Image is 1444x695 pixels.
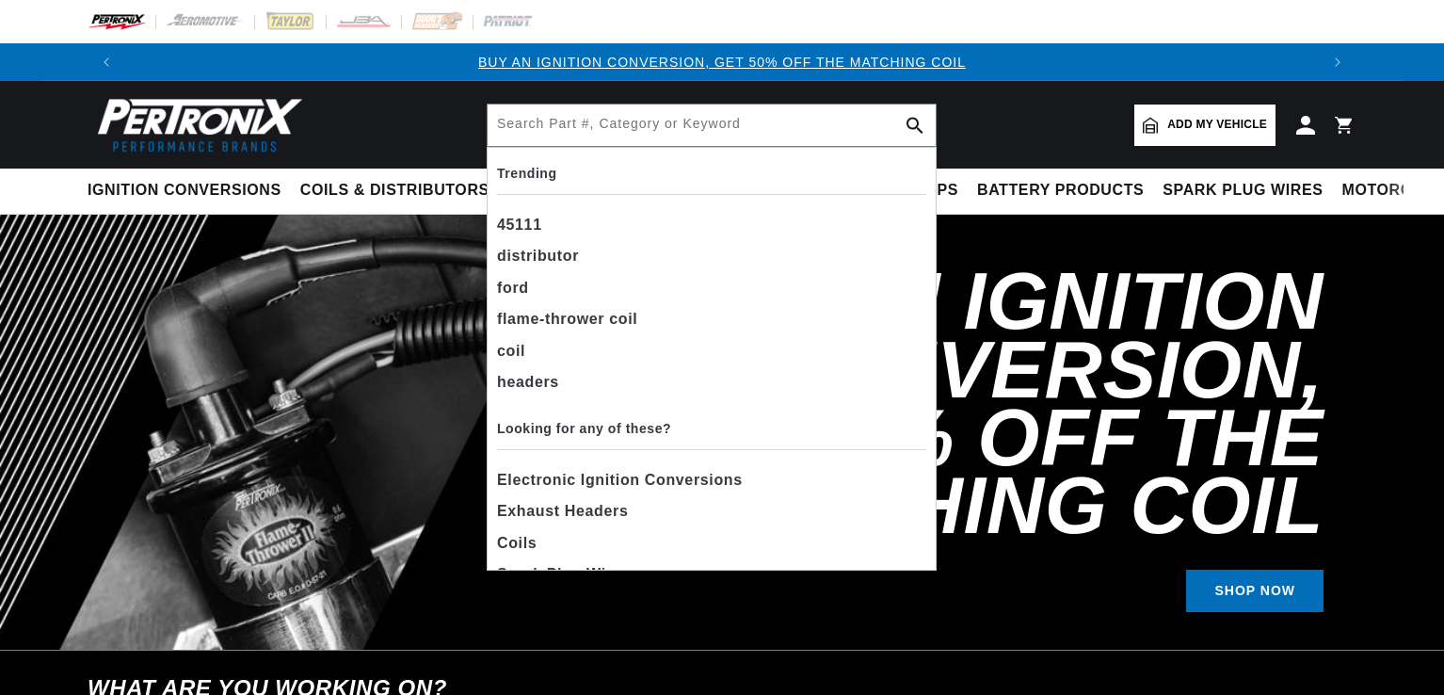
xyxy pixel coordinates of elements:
span: Electronic Ignition Conversions [497,467,743,493]
span: Battery Products [977,181,1144,201]
div: 45111 [497,209,926,241]
button: Translation missing: en.sections.announcements.next_announcement [1319,43,1356,81]
b: Trending [497,166,557,181]
div: ford [497,272,926,304]
button: search button [894,105,936,146]
a: BUY AN IGNITION CONVERSION, GET 50% OFF THE MATCHING COIL [478,55,966,70]
span: Spark Plug Wires [1163,181,1323,201]
div: flame-thrower coil [497,303,926,335]
span: Coils & Distributors [300,181,489,201]
span: Ignition Conversions [88,181,281,201]
span: Exhaust Headers [497,498,628,525]
div: Announcement [125,52,1319,73]
a: Add my vehicle [1134,105,1276,146]
div: distributor [497,240,926,272]
span: Add my vehicle [1167,116,1267,134]
div: headers [497,366,926,398]
b: Looking for any of these? [497,421,671,436]
summary: Battery Products [968,169,1153,213]
span: Spark Plug Wires [497,561,631,588]
summary: Coils & Distributors [291,169,499,213]
summary: Spark Plug Wires [1153,169,1332,213]
div: coil [497,335,926,367]
summary: Ignition Conversions [88,169,291,213]
img: Pertronix [88,92,304,157]
slideshow-component: Translation missing: en.sections.announcements.announcement_bar [40,43,1404,81]
div: 1 of 3 [125,52,1319,73]
button: Translation missing: en.sections.announcements.previous_announcement [88,43,125,81]
a: SHOP NOW [1186,570,1324,612]
input: Search Part #, Category or Keyword [488,105,936,146]
span: Coils [497,530,537,557]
